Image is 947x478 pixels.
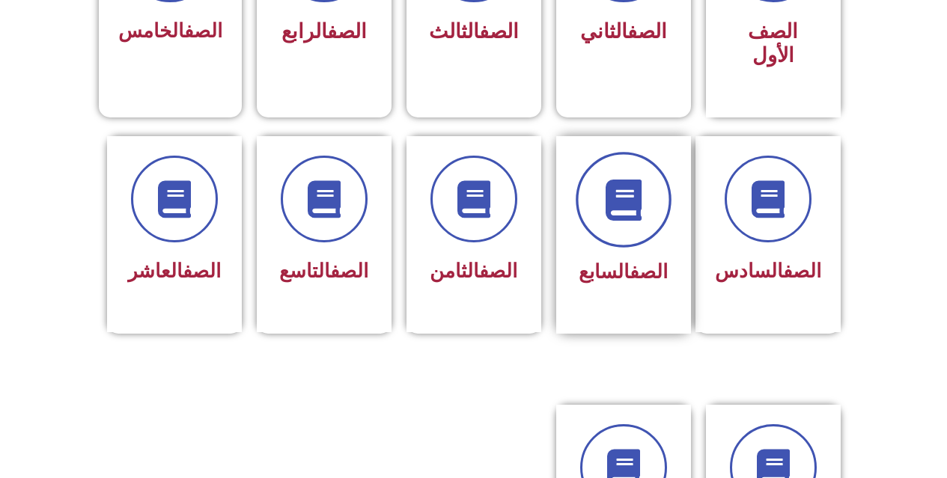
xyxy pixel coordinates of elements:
[479,19,519,43] a: الصف
[330,260,368,282] a: الصف
[128,260,221,282] span: العاشر
[429,19,519,43] span: الثالث
[479,260,517,282] a: الصف
[430,260,517,282] span: الثامن
[783,260,821,282] a: الصف
[118,19,222,42] span: الخامس
[184,19,222,42] a: الصف
[281,19,367,43] span: الرابع
[627,19,667,43] a: الصف
[327,19,367,43] a: الصف
[579,260,668,283] span: السابع
[183,260,221,282] a: الصف
[580,19,667,43] span: الثاني
[748,19,798,67] span: الصف الأول
[715,260,821,282] span: السادس
[630,260,668,283] a: الصف
[279,260,368,282] span: التاسع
